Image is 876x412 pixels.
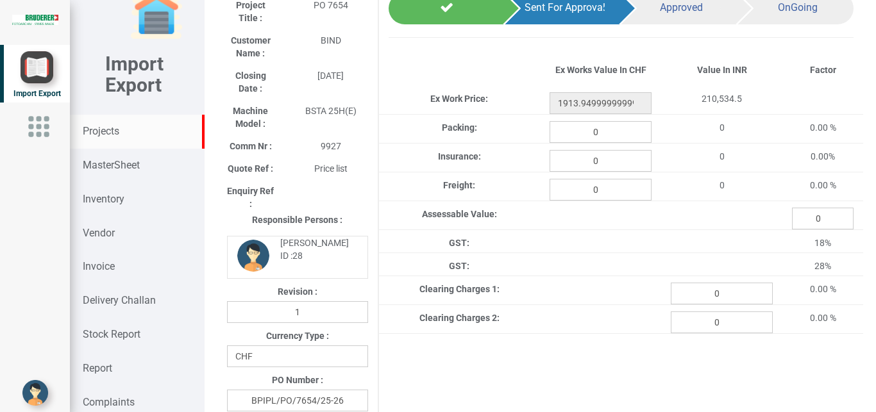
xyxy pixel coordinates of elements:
[83,362,112,374] strong: Report
[105,53,164,96] b: Import Export
[555,63,646,76] label: Ex Works Value In CHF
[449,236,469,249] label: GST:
[810,122,836,133] span: 0.00 %
[83,260,115,272] strong: Invoice
[230,140,272,152] label: Comm Nr :
[252,213,342,226] label: Responsible Persons :
[266,329,329,342] label: Currency Type :
[697,63,747,76] label: Value In INR
[278,285,317,298] label: Revision :
[321,35,341,45] span: BIND
[660,1,703,13] span: Approved
[443,179,475,192] label: Freight:
[449,260,469,272] label: GST:
[227,301,368,323] input: Revision
[438,150,481,163] label: Insurance:
[422,208,497,220] label: Assessable Value:
[525,1,605,13] span: Sent For Approval
[271,236,357,262] div: [PERSON_NAME] ID :
[321,141,341,151] span: 9927
[227,185,274,210] label: Enquiry Ref :
[810,63,836,76] label: Factor
[272,374,323,386] label: PO Number :
[83,227,115,239] strong: Vendor
[814,238,831,248] span: 18%
[83,125,119,137] strong: Projects
[83,328,140,340] strong: Stock Report
[314,163,348,174] span: Price list
[317,70,344,81] span: [DATE]
[778,1,818,13] span: OnGoing
[227,390,368,411] input: PO Number
[83,294,156,306] strong: Delivery Challan
[83,396,135,408] strong: Complaints
[810,284,836,294] span: 0.00 %
[83,159,140,171] strong: MasterSheet
[419,283,500,295] label: Clearing Charges 1:
[430,92,488,105] label: Ex Work Price:
[720,122,725,133] span: 0
[811,151,835,161] span: 0.00%
[227,34,274,60] label: Customer Name :
[228,162,273,175] label: Quote Ref :
[305,106,357,116] span: BSTA 25H(E)
[720,180,725,190] span: 0
[237,240,269,272] img: DP
[419,311,500,324] label: Clearing Charges 2:
[292,251,303,261] strong: 28
[442,121,477,134] label: Packing:
[810,313,836,323] span: 0.00 %
[227,104,274,130] label: Machine Model :
[83,193,124,205] strong: Inventory
[720,151,725,161] span: 0
[227,69,274,95] label: Closing Date :
[814,261,831,271] span: 28%
[13,89,61,98] span: Import Export
[702,94,742,104] span: 210,534.5
[810,180,836,190] span: 0.00 %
